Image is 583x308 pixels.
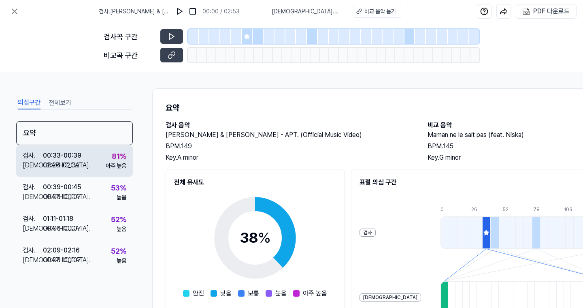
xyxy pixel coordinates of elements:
[471,206,480,213] div: 26
[500,7,508,15] img: share
[166,153,411,163] div: Key. A minor
[174,178,336,187] h2: 전체 유사도
[480,7,488,15] img: help
[99,7,170,16] span: 검사 . [PERSON_NAME] & [PERSON_NAME] - APT. (Official Music Video)
[240,227,271,249] div: 38
[23,255,43,265] div: [DEMOGRAPHIC_DATA] .
[104,50,155,61] div: 비교곡 구간
[43,224,81,233] div: 00:00 - 00:07
[43,182,81,192] div: 00:39 - 00:45
[104,31,155,42] div: 검사곡 구간
[43,246,80,255] div: 02:09 - 02:16
[117,193,126,202] div: 높음
[112,151,126,162] div: 81 %
[111,182,126,193] div: 53 %
[533,206,542,213] div: 78
[23,160,43,170] div: [DEMOGRAPHIC_DATA] .
[303,289,327,298] span: 아주 높음
[117,257,126,265] div: 높음
[166,141,411,151] div: BPM. 149
[189,7,197,15] img: stop
[533,6,570,17] div: PDF 다운로드
[43,214,73,224] div: 01:11 - 01:18
[23,214,43,224] div: 검사 .
[564,206,572,213] div: 103
[23,182,43,192] div: 검사 .
[440,206,449,213] div: 0
[106,162,126,170] div: 아주 높음
[43,160,80,170] div: 02:26 - 02:32
[23,151,43,160] div: 검사 .
[23,192,43,202] div: [DEMOGRAPHIC_DATA] .
[23,246,43,255] div: 검사 .
[360,293,421,302] div: [DEMOGRAPHIC_DATA]
[502,206,511,213] div: 52
[202,7,239,16] div: 00:00 / 02:53
[43,151,81,160] div: 00:33 - 00:39
[16,121,133,145] div: 요약
[111,246,126,257] div: 52 %
[272,7,343,16] span: [DEMOGRAPHIC_DATA] . Maman ne le sait pas (feat. Niska)
[43,192,81,202] div: 00:00 - 00:07
[166,130,411,140] h2: [PERSON_NAME] & [PERSON_NAME] - APT. (Official Music Video)
[193,289,204,298] span: 안전
[117,225,126,233] div: 높음
[360,229,376,237] div: 검사
[49,96,71,109] button: 전체보기
[220,289,232,298] span: 낮음
[248,289,259,298] span: 보통
[111,214,126,225] div: 52 %
[258,229,271,246] span: %
[43,255,81,265] div: 00:00 - 00:07
[176,7,184,15] img: play
[23,224,43,233] div: [DEMOGRAPHIC_DATA] .
[166,120,411,130] h2: 검사 음악
[275,289,287,298] span: 높음
[18,96,40,109] button: 의심구간
[521,4,571,18] button: PDF 다운로드
[353,5,401,18] button: 비교 음악 듣기
[364,7,396,16] div: 비교 음악 듣기
[523,8,530,15] img: PDF Download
